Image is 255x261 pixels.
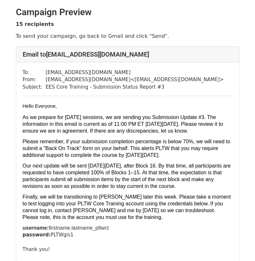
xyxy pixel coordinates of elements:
[23,194,231,220] font: Finally, we will be transitioning to [PERSON_NAME] later this week. Please take a moment to test ...
[23,139,230,158] font: Please remember, if your submission completion percentage is below 70%, we will need to submit a ...
[23,69,46,76] td: To:
[23,225,49,231] b: username:
[23,232,51,238] b: password:
[23,83,46,91] td: Subject:
[16,21,54,27] strong: 15 recipients
[23,103,57,109] span: Hello Everyone,
[23,163,231,189] font: Our next update will be sent [DATE][DATE], after Block 16. By that time, all participants are req...
[16,33,239,39] p: To send your campaign, go back to Gmail and click "Send".
[23,114,223,134] font: As we prepare for [DATE] sessions, we are sending you Submission Update #3. The information in th...
[46,69,224,76] td: [EMAIL_ADDRESS][DOMAIN_NAME]
[23,50,233,58] h4: Email to [EMAIL_ADDRESS][DOMAIN_NAME]
[49,225,109,231] span: firstname.lastname_pltwct
[23,76,46,83] td: From:
[16,7,239,18] h2: Campaign Preview
[46,76,224,83] td: [EMAIL_ADDRESS][DOMAIN_NAME] < [EMAIL_ADDRESS][DOMAIN_NAME] >
[46,83,224,91] td: EES Core Training - Submission Status Report #3
[23,231,233,239] div: PLTWgis1
[23,246,233,253] div: Thank you!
